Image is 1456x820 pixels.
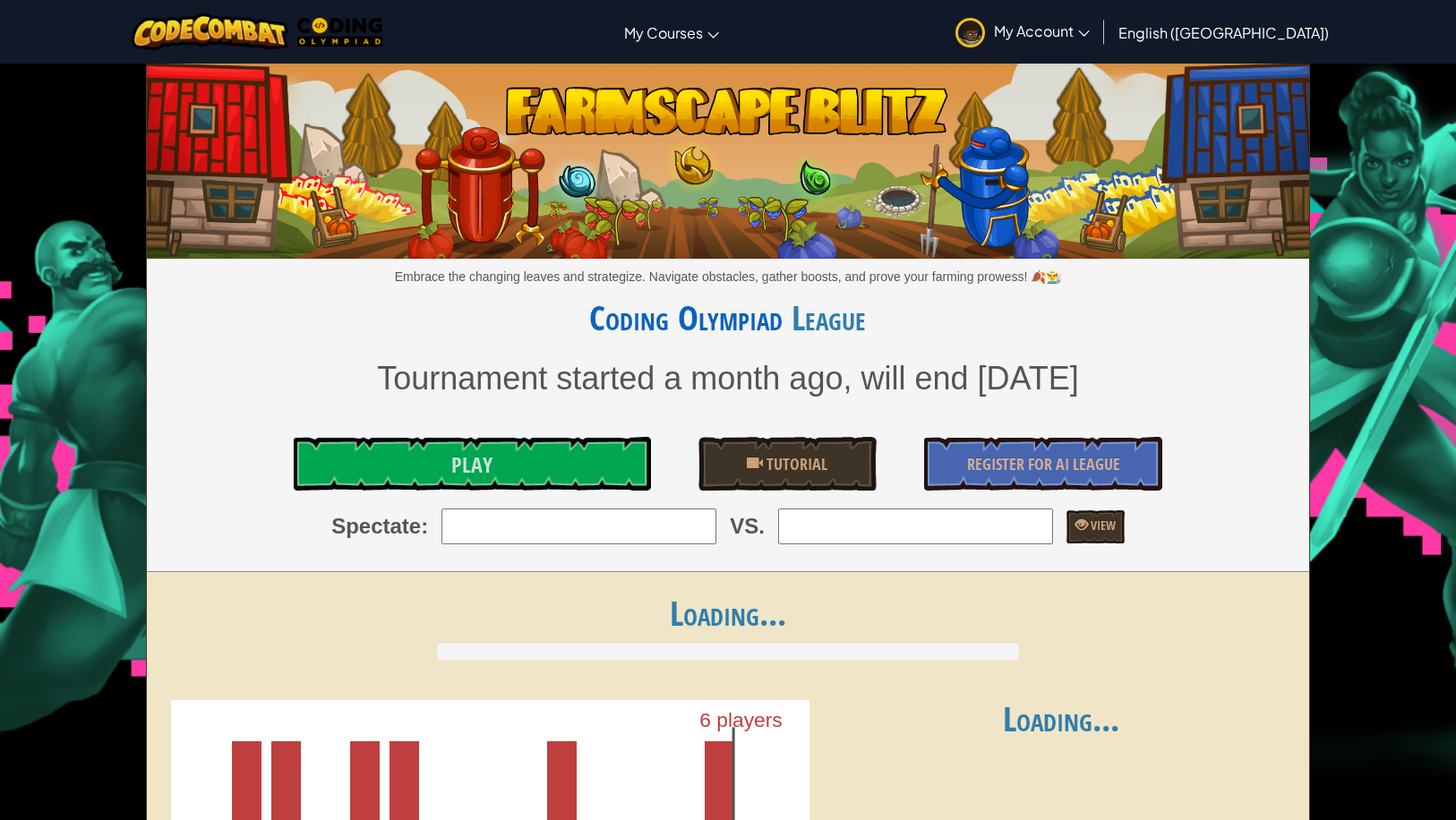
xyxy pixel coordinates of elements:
[615,8,728,56] a: My Courses
[1118,23,1329,42] span: English ([GEOGRAPHIC_DATA])
[730,511,765,542] span: VS.
[994,21,1090,40] span: My Account
[955,18,985,47] img: avatar
[147,56,1310,259] img: Farmscape
[297,18,383,47] img: MTO Coding Olympiad logo
[698,437,877,491] a: Tutorial
[451,450,492,479] span: Play
[763,453,827,475] span: Tutorial
[589,294,783,341] a: Coding Olympiad
[699,708,782,731] text: 6 players
[946,4,1099,60] a: My Account
[967,453,1120,475] span: Register for AI League
[843,360,1078,397] span: , will end [DATE]
[331,511,421,542] span: Spectate
[377,360,843,397] span: Tournament started a month ago
[421,511,428,542] span: :
[624,23,703,42] span: My Courses
[147,268,1310,286] p: Embrace the changing leaves and strategize. Navigate obstacles, gather boosts, and prove your far...
[783,294,866,341] span: League
[1109,8,1338,56] a: English ([GEOGRAPHIC_DATA])
[132,13,288,50] img: CodeCombat logo
[1088,517,1116,534] span: View
[924,437,1162,491] a: Register for AI League
[147,594,1310,632] h1: Loading...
